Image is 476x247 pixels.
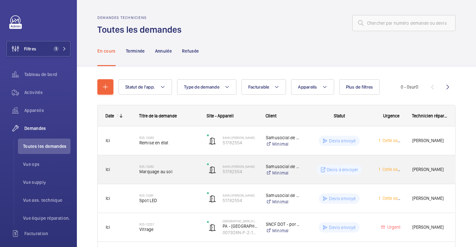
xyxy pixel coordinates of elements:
[24,46,36,51] font: Filtres
[24,231,48,236] font: Facturation
[223,230,266,235] font: 007928N-P-2-15-0-27
[409,84,416,89] font: sur
[412,167,444,172] font: [PERSON_NAME]
[266,222,331,227] font: SNCF DOT - portes automatiques
[23,144,67,149] font: Toutes les demandes
[209,137,216,145] img: automatic_door.svg
[329,196,356,201] font: Devis envoyé
[223,165,255,168] font: SAMU [PERSON_NAME]
[352,15,455,31] input: Chercher par numéro demande ou devis
[139,136,154,140] font: R25-12263
[387,225,400,230] font: Urgent
[339,79,380,95] button: Plus de filtres
[266,164,336,169] font: Samusocial de [GEOGRAPHIC_DATA]
[125,84,155,89] font: Statut de l'app.
[139,227,153,232] font: Vitrage
[329,225,356,230] font: Devis envoyé
[106,138,110,143] font: Ici
[412,113,454,118] font: Technicien réparateur
[139,165,154,168] font: R25-12262
[106,196,110,201] font: Ici
[182,48,199,54] font: Refusée
[346,84,373,89] font: Plus de filtres
[382,167,410,172] font: Cette semaine
[412,225,444,230] font: [PERSON_NAME]
[6,41,70,56] button: Filtres1
[207,113,234,118] font: Site - Appareil
[139,222,154,226] font: R25-12257
[106,167,110,172] font: Ici
[184,84,219,89] font: Type de demande
[177,79,236,95] button: Type de demande
[209,195,216,202] img: automatic_door.svg
[23,180,46,185] font: Vue supply
[223,193,255,197] font: SAMU [PERSON_NAME]
[223,136,255,140] font: SAMU [PERSON_NAME]
[266,227,300,234] a: Minimal
[223,169,242,174] font: 51782554
[266,141,300,147] a: Minimal
[23,216,70,221] font: Vue équipe réparation.
[266,170,300,176] a: Minimal
[139,193,153,197] font: R25-12261
[382,138,410,143] font: Cette semaine
[329,138,356,143] font: Devis envoyé
[223,224,345,229] font: PA - [GEOGRAPHIC_DATA] - Entrée de gare face voie R (ex PA27)
[55,47,57,51] font: 1
[119,79,172,95] button: Statut de l'app.
[223,140,242,145] font: 51782554
[291,79,334,95] button: Appareils
[242,79,286,95] button: Facturable
[223,198,242,203] font: 51782554
[23,162,39,167] font: Vue ops
[24,72,57,77] font: Tableau de bord
[334,113,345,118] font: Statut
[412,196,444,201] font: [PERSON_NAME]
[412,138,444,143] font: [PERSON_NAME]
[139,198,157,203] font: Spot LED
[327,167,358,172] font: Devis à envoyer
[97,48,116,54] font: En cours
[416,84,418,89] font: 0
[272,199,288,204] font: Minimal
[155,48,172,54] font: Annulée
[139,140,168,145] font: Remise en état
[97,15,147,20] font: Demandes techniciens
[106,225,110,230] font: Ici
[383,113,399,118] font: Urgence
[139,113,177,118] font: Titre de la demande
[298,84,317,89] font: Appareils
[139,169,172,174] font: Marquage au sol
[272,228,288,233] font: Minimal
[382,196,410,201] font: Cette semaine
[209,166,216,174] img: automatic_door.svg
[248,84,269,89] font: Facturable
[272,141,288,147] font: Minimal
[24,108,44,113] font: Appareils
[24,90,43,95] font: Activités
[266,199,300,205] a: Minimal
[272,170,288,175] font: Minimal
[209,224,216,231] img: automatic_door.svg
[24,126,46,131] font: Demandes
[266,113,276,118] font: Client
[266,135,336,140] font: Samusocial de [GEOGRAPHIC_DATA]
[105,113,114,118] font: Date
[266,193,336,198] font: Samusocial de [GEOGRAPHIC_DATA]
[126,48,145,54] font: Terminée
[223,219,282,223] font: [GEOGRAPHIC_DATA] à [GEOGRAPHIC_DATA]
[401,84,409,89] font: 0 - 0
[23,198,62,203] font: Vue ass. technique
[97,24,182,35] font: Toutes les demandes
